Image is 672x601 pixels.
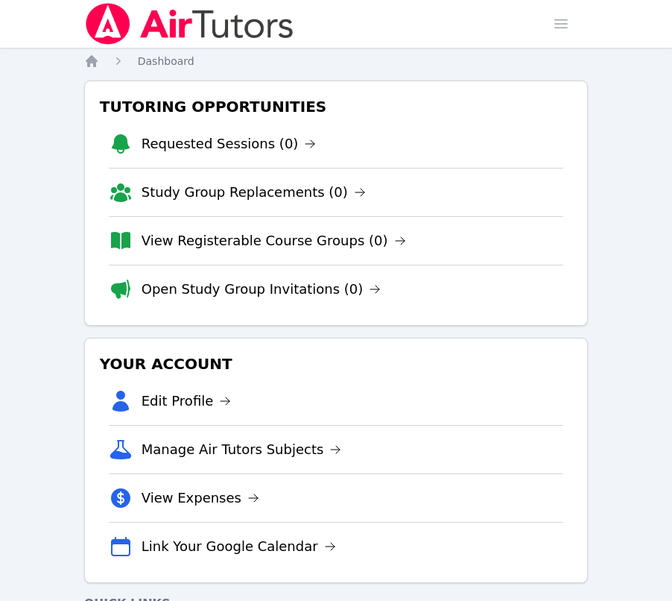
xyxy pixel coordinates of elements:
[84,54,589,69] nav: Breadcrumb
[142,536,336,557] a: Link Your Google Calendar
[142,488,259,509] a: View Expenses
[138,55,194,67] span: Dashboard
[138,54,194,69] a: Dashboard
[142,279,381,300] a: Open Study Group Invitations (0)
[97,93,576,120] h3: Tutoring Opportunities
[142,133,317,154] a: Requested Sessions (0)
[142,230,406,251] a: View Registerable Course Groups (0)
[142,182,366,203] a: Study Group Replacements (0)
[84,3,295,45] img: Air Tutors
[142,439,342,460] a: Manage Air Tutors Subjects
[142,391,232,412] a: Edit Profile
[97,350,576,377] h3: Your Account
